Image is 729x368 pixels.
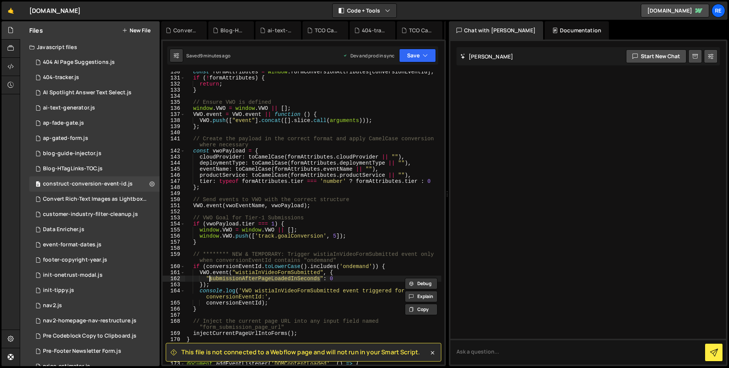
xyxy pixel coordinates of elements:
[43,317,136,324] div: nav2-homepage-nav-restructure.js
[29,344,160,359] div: 10151/27730.js
[268,27,292,34] div: ai-text-generator.js
[641,4,709,17] a: [DOMAIN_NAME]
[163,87,185,93] div: 133
[163,160,185,166] div: 144
[43,302,62,309] div: nav2.js
[29,131,160,146] div: 10151/24035.js
[163,349,185,361] div: 172
[163,282,185,288] div: 163
[449,21,543,40] div: Chat with [PERSON_NAME]
[163,81,185,87] div: 132
[29,298,160,313] div: 10151/22845.js
[163,190,185,197] div: 149
[163,75,185,81] div: 131
[173,27,198,34] div: Convert Rich-Text Images as Lightbox.js
[29,85,160,100] div: 10151/33673.js
[343,52,395,59] div: Dev and prod in sync
[163,172,185,178] div: 146
[43,181,133,187] div: construct-conversion-event-id.js
[2,2,20,20] a: 🤙
[409,27,433,34] div: TCO Calculator Values inject on HS Form Ready.js
[163,124,185,130] div: 139
[163,300,185,306] div: 165
[29,192,162,207] div: 10151/23217.js
[712,4,725,17] a: Re
[163,336,185,343] div: 170
[29,161,160,176] div: 10151/27600.js
[405,291,437,302] button: Explain
[181,348,420,356] span: This file is not connected to a Webflow page and will not run in your Smart Script.
[333,4,396,17] button: Code + Tools
[43,257,107,263] div: footer-copyright-year.js
[29,207,160,222] div: 10151/23981.js
[163,136,185,148] div: 141
[163,251,185,263] div: 159
[163,245,185,251] div: 158
[163,105,185,111] div: 136
[163,215,185,221] div: 153
[43,287,74,294] div: init-tippy.js
[163,312,185,318] div: 167
[405,278,437,289] button: Debug
[29,26,43,35] h2: Files
[163,233,185,239] div: 156
[43,333,136,339] div: Pre Codeblock Copy to Clipboard.js
[399,49,436,62] button: Save
[43,120,84,127] div: ap-fade-gate.js
[163,209,185,215] div: 152
[200,52,230,59] div: 9 minutes ago
[20,40,160,55] div: Javascript files
[29,6,81,15] div: [DOMAIN_NAME]
[29,70,160,85] div: 10151/23752.js
[163,227,185,233] div: 155
[163,148,185,154] div: 142
[29,252,160,268] div: 10151/23596.js
[29,176,160,192] div: 10151/22826.js
[315,27,339,34] div: TCO Calculator JS Fallback (20250221-1501).js
[43,135,88,142] div: ap-gated-form.js
[163,117,185,124] div: 138
[43,241,101,248] div: event-format-dates.js
[43,74,79,81] div: 404-tracker.js
[163,263,185,270] div: 160
[163,330,185,336] div: 169
[43,59,115,66] div: 404 AI Page Suggestions.js
[29,55,160,70] div: 10151/34934.js
[29,116,160,131] div: 10151/26316.js
[405,304,437,315] button: Copy
[43,348,121,355] div: Pre-Footer Newsletter Form.js
[163,197,185,203] div: 150
[163,343,185,349] div: 171
[163,111,185,117] div: 137
[163,318,185,330] div: 168
[29,146,160,161] : 10151/23595.js
[163,154,185,160] div: 143
[29,268,160,283] div: 10151/38154.js
[43,165,103,172] div: Blog-HTagLinks-TOC.js
[220,27,245,34] div: Blog-HTagLinks-TOC.js
[362,27,386,34] div: 404-tracker.js
[43,89,132,96] div: AI Spotlight Answer Text Select.js
[43,226,84,233] div: Data Enricher.js
[36,182,40,188] span: 0
[43,272,103,279] div: init-onetrust-modal.js
[43,211,138,218] div: customer-industry-filter-cleanup.js
[163,93,185,99] div: 134
[43,196,148,203] div: Convert Rich-Text Images as Lightbox.js
[545,21,609,40] div: Documentation
[163,99,185,105] div: 135
[186,52,230,59] div: Saved
[163,239,185,245] div: 157
[163,178,185,184] div: 147
[163,184,185,190] div: 148
[460,53,513,60] h2: [PERSON_NAME]
[163,361,185,367] div: 173
[163,166,185,172] div: 145
[43,150,101,157] div: blog-guide-injector.js
[29,328,160,344] div: 10151/26909.js
[163,69,185,75] div: 130
[29,313,160,328] div: 10151/23552.js
[29,283,160,298] div: 10151/23089.js
[163,270,185,276] div: 161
